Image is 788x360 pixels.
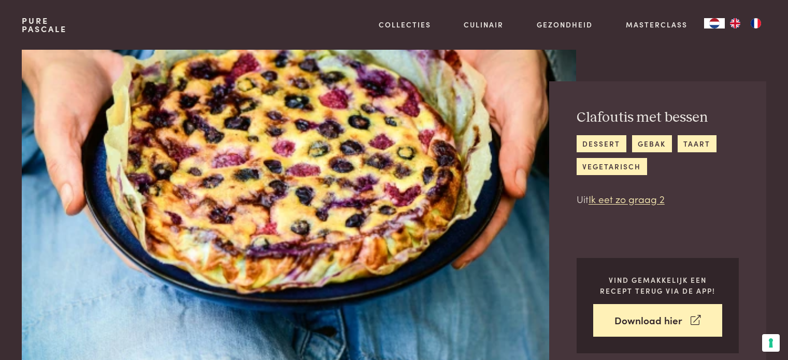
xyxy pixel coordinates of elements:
[589,192,665,206] a: Ik eet zo graag 2
[626,19,687,30] a: Masterclass
[22,17,67,33] a: PurePascale
[464,19,504,30] a: Culinair
[632,135,672,152] a: gebak
[593,304,722,337] a: Download hier
[577,135,626,152] a: dessert
[577,192,739,207] p: Uit
[704,18,725,28] div: Language
[379,19,431,30] a: Collecties
[678,135,717,152] a: taart
[704,18,725,28] a: NL
[577,109,739,127] h2: Clafoutis met bessen
[537,19,593,30] a: Gezondheid
[746,18,766,28] a: FR
[704,18,766,28] aside: Language selected: Nederlands
[577,158,647,175] a: vegetarisch
[593,275,722,296] p: Vind gemakkelijk een recept terug via de app!
[725,18,766,28] ul: Language list
[725,18,746,28] a: EN
[762,334,780,352] button: Uw voorkeuren voor toestemming voor trackingtechnologieën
